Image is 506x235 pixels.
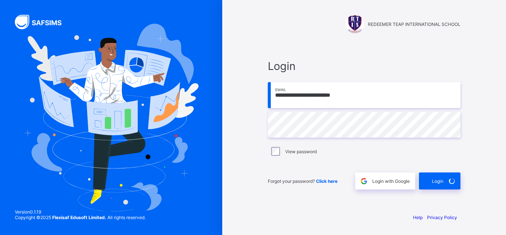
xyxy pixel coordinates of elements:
strong: Flexisaf Edusoft Limited. [52,215,106,220]
span: Login [432,178,443,184]
span: Version 0.1.19 [15,209,146,215]
span: Login with Google [372,178,410,184]
a: Privacy Policy [427,215,457,220]
span: Copyright © 2025 All rights reserved. [15,215,146,220]
img: google.396cfc9801f0270233282035f929180a.svg [360,177,368,185]
label: View password [285,149,317,154]
span: REDEEMER TEAP INTERNATIONAL SCHOOL [368,21,460,27]
span: Forgot your password? [268,178,337,184]
img: SAFSIMS Logo [15,15,70,29]
span: Login [268,60,460,73]
a: Help [413,215,423,220]
a: Click here [316,178,337,184]
img: Hero Image [24,24,199,212]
